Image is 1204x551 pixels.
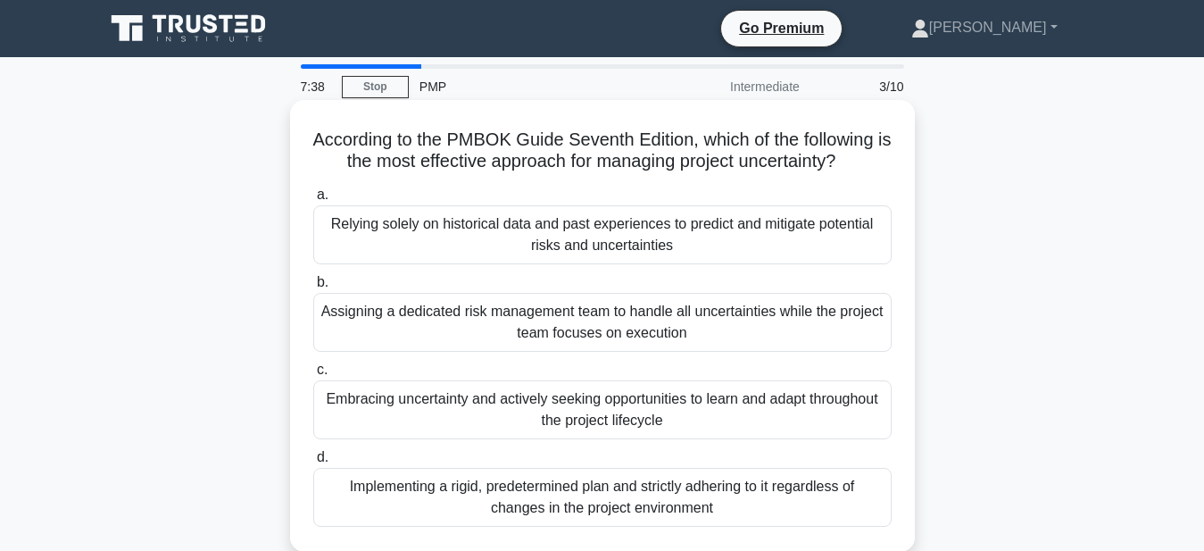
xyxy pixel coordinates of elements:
div: Intermediate [654,69,810,104]
span: b. [317,274,328,289]
div: Implementing a rigid, predetermined plan and strictly adhering to it regardless of changes in the... [313,468,892,527]
span: d. [317,449,328,464]
div: 7:38 [290,69,342,104]
div: Relying solely on historical data and past experiences to predict and mitigate potential risks an... [313,205,892,264]
a: Stop [342,76,409,98]
a: [PERSON_NAME] [868,10,1100,46]
div: PMP [409,69,654,104]
span: a. [317,187,328,202]
a: Go Premium [728,17,834,39]
div: 3/10 [810,69,915,104]
h5: According to the PMBOK Guide Seventh Edition, which of the following is the most effective approa... [311,129,893,173]
span: c. [317,362,328,377]
div: Embracing uncertainty and actively seeking opportunities to learn and adapt throughout the projec... [313,380,892,439]
div: Assigning a dedicated risk management team to handle all uncertainties while the project team foc... [313,293,892,352]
